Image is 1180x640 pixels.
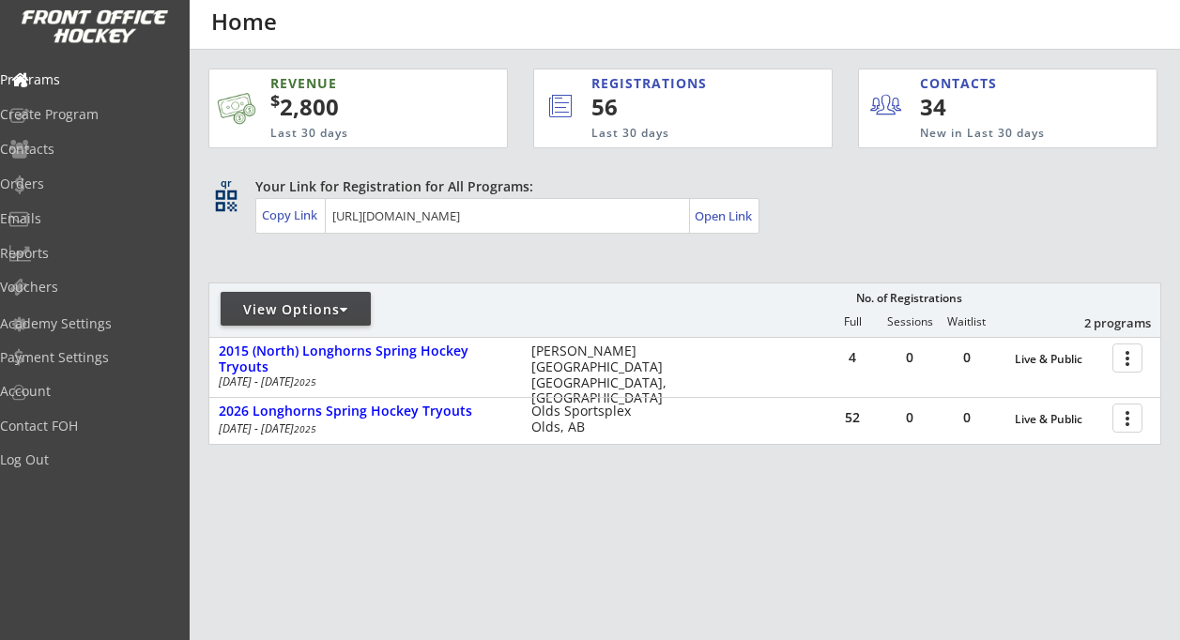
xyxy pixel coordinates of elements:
div: 2026 Longhorns Spring Hockey Tryouts [219,404,512,419]
div: 2 programs [1053,314,1151,331]
div: Last 30 days [270,126,427,142]
button: more_vert [1112,404,1142,433]
div: View Options [221,300,371,319]
div: Last 30 days [591,126,755,142]
div: Full [824,315,881,328]
div: 2015 (North) Longhorns Spring Hockey Tryouts [219,343,512,375]
div: Open Link [695,208,754,224]
div: [PERSON_NAME][GEOGRAPHIC_DATA] [GEOGRAPHIC_DATA], [GEOGRAPHIC_DATA] [531,343,679,406]
div: Your Link for Registration for All Programs: [255,177,1103,196]
div: 2,800 [270,91,448,123]
div: 0 [881,351,938,364]
div: Olds Sportsplex Olds, AB [531,404,679,435]
div: Live & Public [1015,413,1103,426]
div: [DATE] - [DATE] [219,423,506,434]
div: Live & Public [1015,353,1103,366]
div: 0 [939,351,995,364]
div: 0 [881,411,938,424]
div: 52 [824,411,881,424]
div: No. of Registrations [851,292,967,305]
div: Waitlist [938,315,994,328]
div: 0 [939,411,995,424]
div: 4 [824,351,881,364]
div: New in Last 30 days [920,126,1069,142]
sup: $ [270,89,280,112]
div: qr [214,177,237,190]
em: 2025 [294,422,316,435]
div: Sessions [881,315,938,328]
div: [DATE] - [DATE] [219,376,506,388]
div: CONTACTS [920,74,1005,93]
button: more_vert [1112,343,1142,373]
div: 56 [591,91,769,123]
div: REGISTRATIONS [591,74,753,93]
div: Copy Link [262,206,321,223]
a: Open Link [695,203,754,229]
button: qr_code [212,187,240,215]
div: 34 [920,91,1035,123]
em: 2025 [294,375,316,389]
div: REVENUE [270,74,427,93]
